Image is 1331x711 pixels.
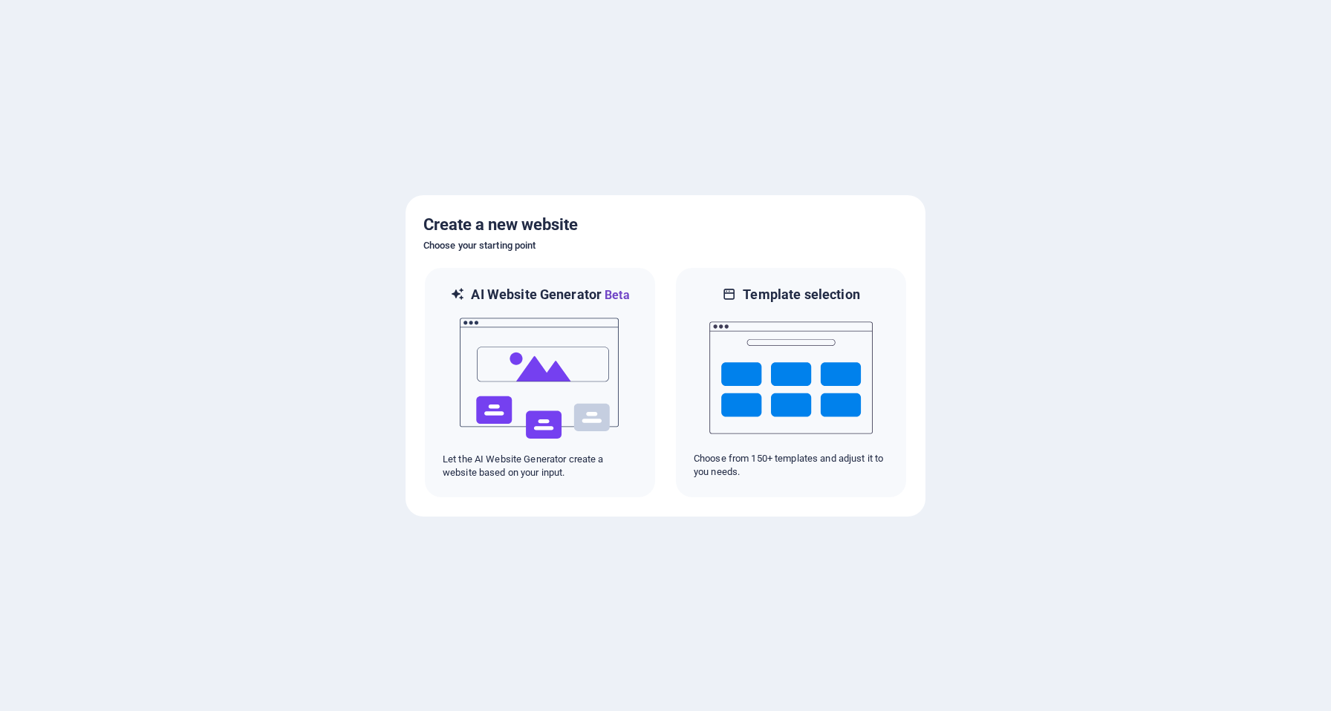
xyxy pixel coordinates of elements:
img: ai [458,304,622,453]
span: Beta [602,288,630,302]
p: Let the AI Website Generator create a website based on your input. [443,453,637,479]
p: Choose from 150+ templates and adjust it to you needs. [694,452,888,479]
h6: AI Website Generator [471,286,629,304]
h6: Template selection [743,286,859,304]
div: Template selectionChoose from 150+ templates and adjust it to you needs. [674,266,908,499]
h6: Choose your starting point [423,237,908,255]
div: AI Website GeneratorBetaaiLet the AI Website Generator create a website based on your input. [423,266,657,499]
h5: Create a new website [423,213,908,237]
